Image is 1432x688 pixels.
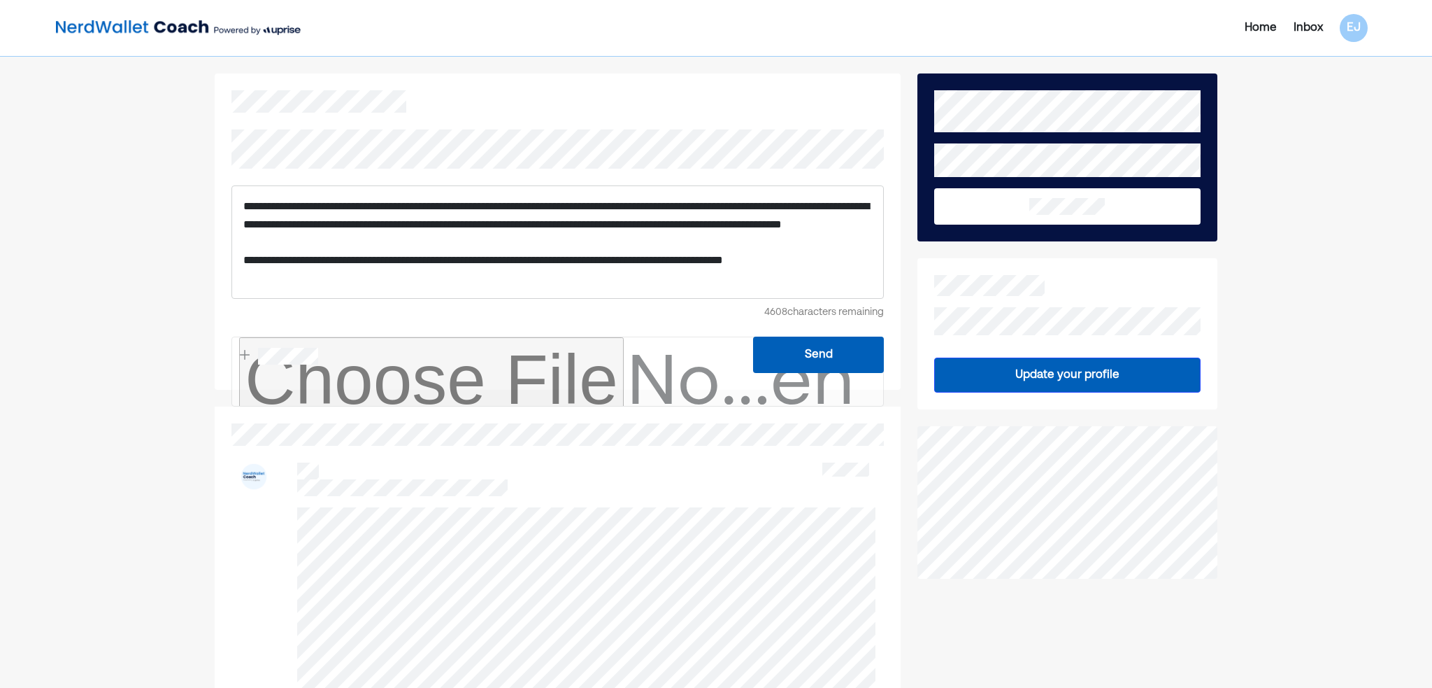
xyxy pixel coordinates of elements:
[1245,20,1277,36] div: Home
[753,337,884,373] button: Send
[231,185,884,299] div: Rich Text Editor. Editing area: main
[1294,20,1323,36] div: Inbox
[1340,14,1368,42] div: EJ
[231,304,884,320] div: 4608 characters remaining
[934,358,1201,393] button: Update your profile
